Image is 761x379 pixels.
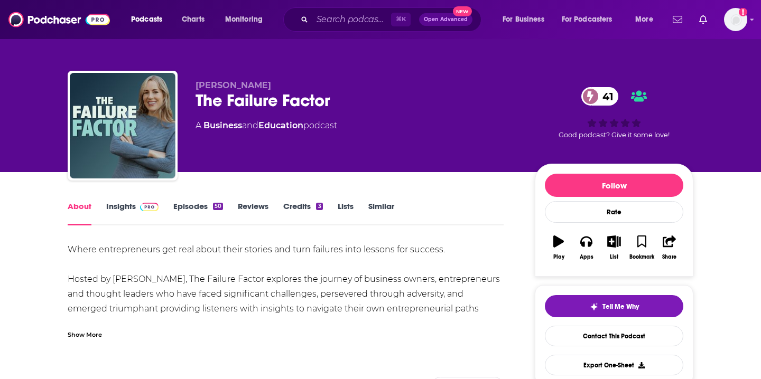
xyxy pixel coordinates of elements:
[182,12,205,27] span: Charts
[590,302,598,311] img: tell me why sparkle
[124,11,176,28] button: open menu
[175,11,211,28] a: Charts
[628,11,666,28] button: open menu
[628,229,655,267] button: Bookmark
[503,12,544,27] span: For Business
[602,302,639,311] span: Tell Me Why
[238,201,268,225] a: Reviews
[338,201,354,225] a: Lists
[669,11,686,29] a: Show notifications dropdown
[581,87,619,106] a: 41
[553,254,564,260] div: Play
[258,120,303,130] a: Education
[173,201,223,225] a: Episodes50
[140,203,159,211] img: Podchaser Pro
[656,229,683,267] button: Share
[555,11,628,28] button: open menu
[535,80,693,146] div: 41Good podcast? Give it some love!
[419,13,472,26] button: Open AdvancedNew
[545,229,572,267] button: Play
[610,254,618,260] div: List
[8,10,110,30] img: Podchaser - Follow, Share and Rate Podcasts
[635,12,653,27] span: More
[724,8,747,31] span: Logged in as autumncomm
[629,254,654,260] div: Bookmark
[572,229,600,267] button: Apps
[293,7,491,32] div: Search podcasts, credits, & more...
[724,8,747,31] img: User Profile
[131,12,162,27] span: Podcasts
[391,13,411,26] span: ⌘ K
[213,203,223,210] div: 50
[545,355,683,375] button: Export One-Sheet
[545,201,683,223] div: Rate
[196,119,337,132] div: A podcast
[312,11,391,28] input: Search podcasts, credits, & more...
[424,17,468,22] span: Open Advanced
[242,120,258,130] span: and
[453,6,472,16] span: New
[225,12,263,27] span: Monitoring
[316,203,322,210] div: 3
[203,120,242,130] a: Business
[739,8,747,16] svg: Add a profile image
[695,11,711,29] a: Show notifications dropdown
[580,254,593,260] div: Apps
[662,254,676,260] div: Share
[368,201,394,225] a: Similar
[196,80,271,90] span: [PERSON_NAME]
[562,12,612,27] span: For Podcasters
[592,87,619,106] span: 41
[68,201,91,225] a: About
[545,295,683,317] button: tell me why sparkleTell Me Why
[545,326,683,346] a: Contact This Podcast
[495,11,558,28] button: open menu
[545,174,683,197] button: Follow
[600,229,628,267] button: List
[106,201,159,225] a: InsightsPodchaser Pro
[218,11,276,28] button: open menu
[724,8,747,31] button: Show profile menu
[559,131,670,139] span: Good podcast? Give it some love!
[70,73,175,178] img: The Failure Factor
[283,201,322,225] a: Credits3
